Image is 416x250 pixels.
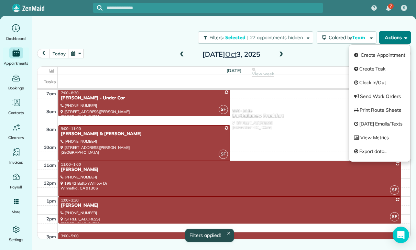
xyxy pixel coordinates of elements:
[46,109,56,114] span: 8am
[3,47,29,67] a: Appointments
[219,150,228,159] span: SF
[349,48,410,62] a: Create Appointment
[12,208,20,215] span: More
[219,105,228,114] span: SF
[44,162,56,168] span: 11am
[93,5,102,11] button: Focus search
[6,35,26,42] span: Dashboard
[61,162,81,167] span: 11:00 - 1:00
[44,180,56,186] span: 12pm
[349,76,410,89] a: Clock In/Out
[8,134,24,141] span: Cleaners
[349,89,410,103] a: Send Work Orders
[9,236,23,243] span: Settings
[3,72,29,91] a: Bookings
[46,234,56,239] span: 3pm
[393,227,409,243] div: Open Intercom Messenger
[390,3,392,9] span: 7
[44,79,56,84] span: Tasks
[352,34,366,41] span: Team
[252,71,274,77] span: View week
[8,85,24,91] span: Bookings
[390,212,399,221] span: SF
[4,60,29,67] span: Appointments
[44,144,56,150] span: 10am
[37,49,50,58] button: prev
[329,34,368,41] span: Colored by
[225,50,237,58] span: Oct
[3,97,29,116] a: Contacts
[209,34,224,41] span: Filters:
[61,203,399,208] div: [PERSON_NAME]
[349,131,410,144] a: View Metrics
[3,224,29,243] a: Settings
[46,216,56,221] span: 2pm
[232,108,252,113] span: 8:00 - 10:15
[50,49,68,58] button: today
[61,131,228,137] div: [PERSON_NAME] & [PERSON_NAME]
[349,117,410,131] a: [DATE] Emails/Texts
[3,23,29,42] a: Dashboard
[10,184,22,191] span: Payroll
[232,113,399,119] div: Barthalamew Frankfurt
[349,144,410,158] a: Export data..
[198,31,313,44] button: Filters: Selected | 27 appointments hidden
[3,146,29,166] a: Invoices
[3,122,29,141] a: Cleaners
[46,127,56,132] span: 9am
[61,238,399,244] div: [PERSON_NAME]
[9,159,23,166] span: Invoices
[188,51,274,58] h2: [DATE] 3, 2025
[195,31,313,44] a: Filters: Selected | 27 appointments hidden
[61,233,79,238] span: 3:00 - 5:00
[227,68,241,73] span: [DATE]
[379,31,411,44] button: Actions
[185,229,234,242] div: Filters applied!
[97,5,102,11] svg: Focus search
[8,109,24,116] span: Contacts
[61,126,81,131] span: 9:00 - 11:00
[61,95,228,101] div: [PERSON_NAME] - Under Car
[381,1,396,16] div: 7 unread notifications
[61,90,79,95] span: 7:00 - 8:30
[46,91,56,96] span: 7am
[403,5,405,11] span: S
[3,171,29,191] a: Payroll
[349,62,410,76] a: Create Task
[61,167,399,173] div: [PERSON_NAME]
[46,198,56,204] span: 1pm
[61,198,79,203] span: 1:00 - 2:30
[247,34,303,41] span: | 27 appointments hidden
[317,31,376,44] button: Colored byTeam
[349,103,410,117] a: Print Route Sheets
[225,34,246,41] span: Selected
[390,185,399,195] span: SF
